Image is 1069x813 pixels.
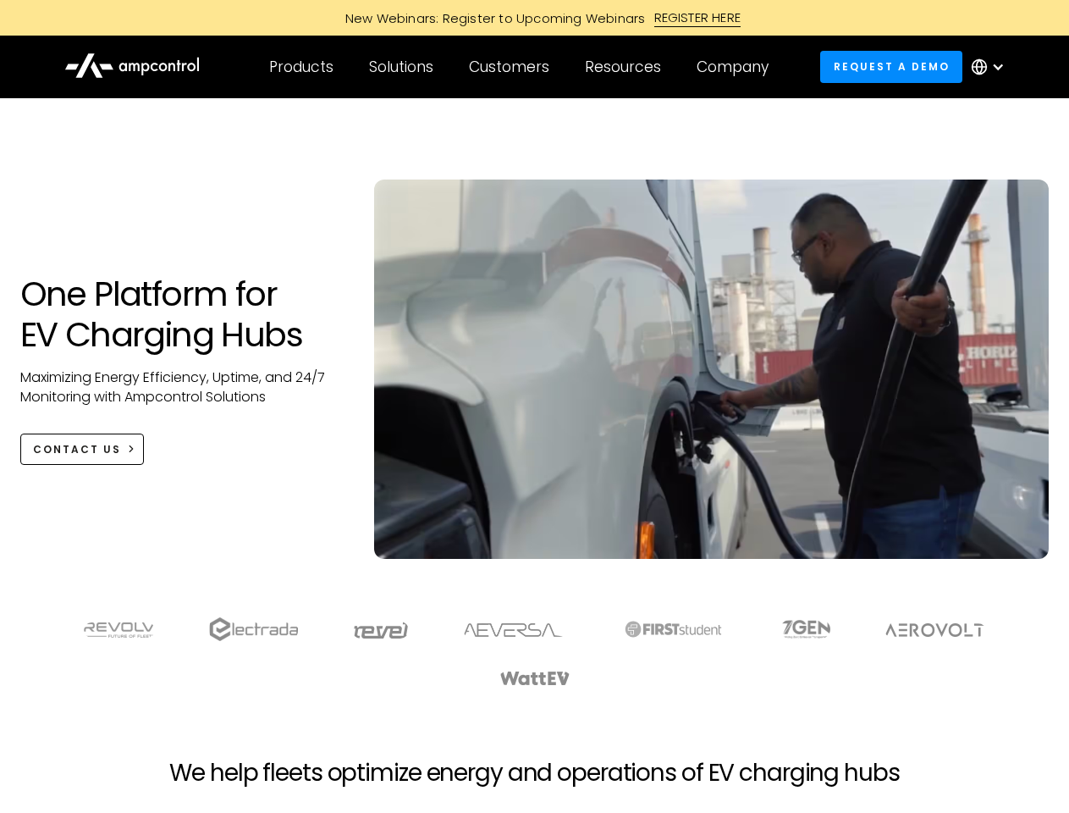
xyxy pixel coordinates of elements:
[369,58,433,76] div: Solutions
[585,58,661,76] div: Resources
[269,58,333,76] div: Products
[697,58,769,76] div: Company
[33,442,121,457] div: CONTACT US
[20,368,341,406] p: Maximizing Energy Efficiency, Uptime, and 24/7 Monitoring with Ampcontrol Solutions
[20,274,341,355] h1: One Platform for EV Charging Hubs
[209,617,298,641] img: electrada logo
[328,9,654,27] div: New Webinars: Register to Upcoming Webinars
[469,58,549,76] div: Customers
[654,8,741,27] div: REGISTER HERE
[169,759,899,788] h2: We help fleets optimize energy and operations of EV charging hubs
[499,672,570,685] img: WattEV logo
[884,623,985,637] img: Aerovolt Logo
[820,51,962,82] a: Request a demo
[20,434,145,465] a: CONTACT US
[154,8,916,27] a: New Webinars: Register to Upcoming WebinarsREGISTER HERE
